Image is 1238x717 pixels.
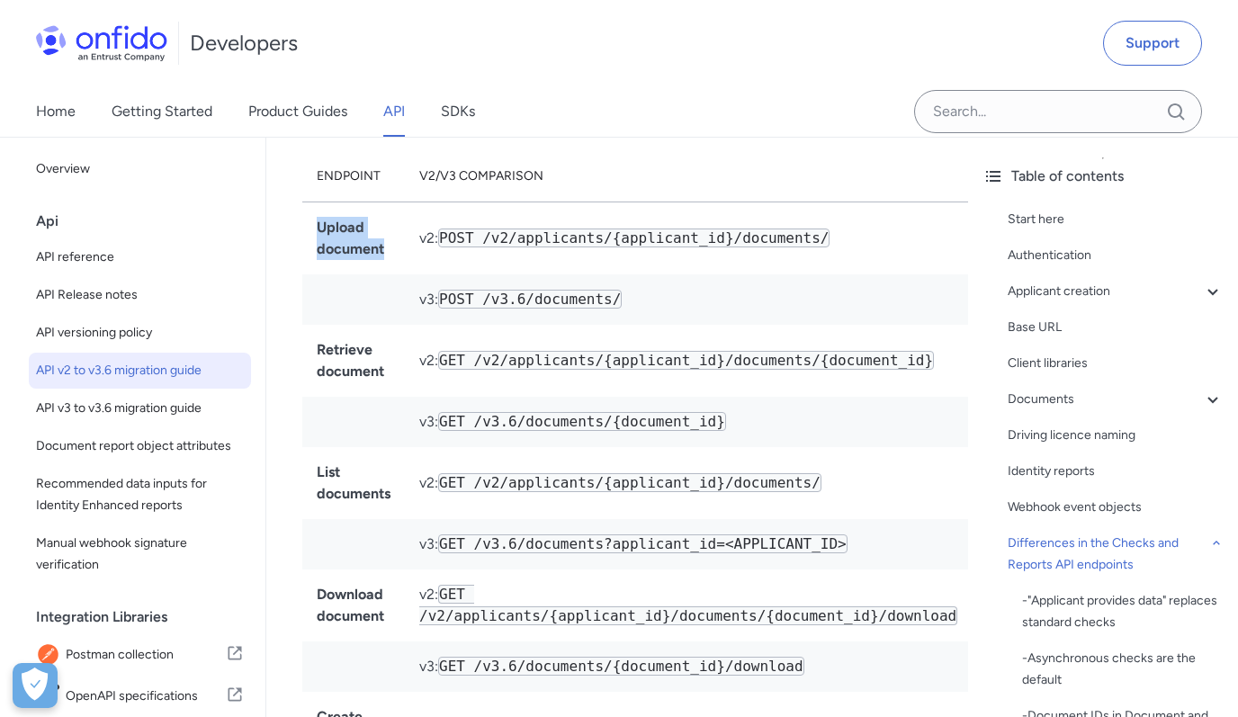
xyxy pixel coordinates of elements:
div: Api [36,203,258,239]
strong: List documents [317,463,390,502]
code: GET /v3.6/documents/{document_id}/download [438,657,804,676]
td: v3: [405,519,972,569]
td: v2: [405,569,972,641]
a: Document report object attributes [29,428,251,464]
td: v3: [405,641,972,692]
td: v2: [405,202,972,275]
div: Cookie Preferences [13,663,58,708]
span: Overview [36,158,244,180]
div: - Asynchronous checks are the default [1022,648,1224,691]
span: OpenAPI specifications [66,684,226,709]
code: POST /v2/applicants/{applicant_id}/documents/ [438,229,830,247]
a: API reference [29,239,251,275]
a: Identity reports [1008,461,1224,482]
a: API Release notes [29,277,251,313]
a: Differences in the Checks and Reports API endpoints [1008,533,1224,576]
a: Webhook event objects [1008,497,1224,518]
td: v3: [405,397,972,447]
td: v3: [405,274,972,325]
span: API v2 to v3.6 migration guide [36,360,244,381]
a: Support [1103,21,1202,66]
a: Base URL [1008,317,1224,338]
button: Open Preferences [13,663,58,708]
span: Manual webhook signature verification [36,533,244,576]
strong: Download document [317,586,384,624]
h1: Developers [190,29,298,58]
a: Overview [29,151,251,187]
a: Start here [1008,209,1224,230]
td: v2: [405,447,972,519]
th: Endpoint [302,151,405,202]
div: - "Applicant provides data" replaces standard checks [1022,590,1224,633]
a: API versioning policy [29,315,251,351]
a: Authentication [1008,245,1224,266]
a: API v2 to v3.6 migration guide [29,353,251,389]
a: IconPostman collectionPostman collection [29,635,251,675]
code: GET /v2/applicants/{applicant_id}/documents/{document_id} [438,351,934,370]
a: -Asynchronous checks are the default [1022,648,1224,691]
code: GET /v2/applicants/{applicant_id}/documents/ [438,473,821,492]
span: API Release notes [36,284,244,306]
a: Product Guides [248,86,347,137]
span: Recommended data inputs for Identity Enhanced reports [36,473,244,516]
a: IconOpenAPI specificationsOpenAPI specifications [29,677,251,716]
div: Table of contents [982,166,1224,187]
th: v2/v3 comparison [405,151,972,202]
div: Integration Libraries [36,599,258,635]
span: API versioning policy [36,322,244,344]
input: Onfido search input field [914,90,1202,133]
span: API v3 to v3.6 migration guide [36,398,244,419]
img: Onfido Logo [36,25,167,61]
code: GET /v3.6/documents/{document_id} [438,412,726,431]
a: Getting Started [112,86,212,137]
a: Applicant creation [1008,281,1224,302]
code: GET /v3.6/documents?applicant_id=<APPLICANT_ID> [438,534,848,553]
strong: Retrieve document [317,341,384,380]
a: SDKs [441,86,475,137]
code: POST /v3.6/documents/ [438,290,622,309]
td: v2: [405,325,972,397]
span: Postman collection [66,642,226,668]
a: Driving licence naming [1008,425,1224,446]
a: Recommended data inputs for Identity Enhanced reports [29,466,251,524]
a: API v3 to v3.6 migration guide [29,390,251,426]
strong: Upload document [317,219,384,257]
a: Manual webhook signature verification [29,525,251,583]
a: Documents [1008,389,1224,410]
a: Home [36,86,76,137]
a: Client libraries [1008,353,1224,374]
span: Document report object attributes [36,435,244,457]
img: IconPostman collection [36,642,66,668]
a: -"Applicant provides data" replaces standard checks [1022,590,1224,633]
a: API [383,86,405,137]
span: API reference [36,246,244,268]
